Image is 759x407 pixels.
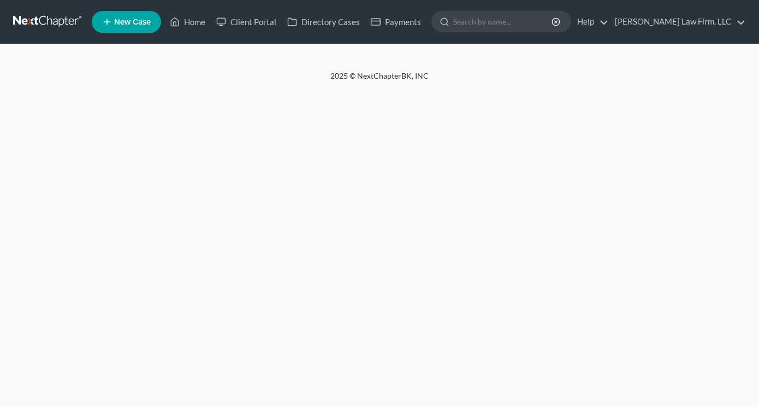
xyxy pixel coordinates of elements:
[114,18,151,26] span: New Case
[453,11,553,32] input: Search by name...
[68,70,691,90] div: 2025 © NextChapterBK, INC
[365,12,426,32] a: Payments
[211,12,282,32] a: Client Portal
[282,12,365,32] a: Directory Cases
[572,12,608,32] a: Help
[609,12,745,32] a: [PERSON_NAME] Law Firm, LLC
[164,12,211,32] a: Home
